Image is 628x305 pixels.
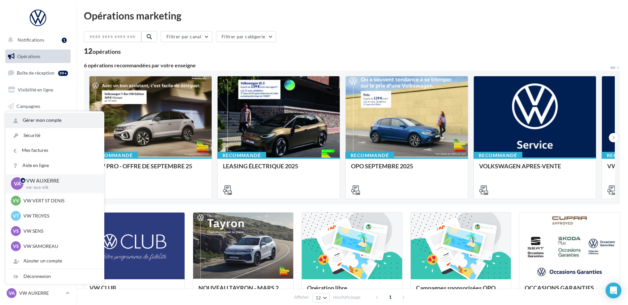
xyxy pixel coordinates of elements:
a: PLV et print personnalisable [4,165,72,184]
a: Médiathèque [4,132,72,146]
div: VOLKSWAGEN APRES-VENTE [479,163,591,176]
span: VV [13,197,19,204]
div: Campagnes sponsorisées OPO [416,285,506,298]
div: 99+ [58,71,68,76]
div: OPO SEPTEMBRE 2025 [351,163,463,176]
a: Campagnes [4,99,72,113]
a: Mes factures [6,143,104,158]
button: Notifications 1 [4,33,69,47]
div: Recommandé [473,152,522,159]
div: Déconnexion [6,269,104,284]
div: opérations [92,49,121,54]
span: VA [14,180,21,187]
button: Filtrer par catégorie [216,31,276,42]
a: Aide en ligne [6,158,104,173]
span: 1 [385,292,396,302]
a: Gérer mon compte [6,113,104,128]
div: OCCASIONS GARANTIES [525,285,614,298]
span: Afficher [294,294,309,300]
button: 12 [313,293,330,302]
span: VS [13,243,19,250]
div: Opérations marketing [84,11,620,20]
a: Sécurité [6,128,104,143]
p: VW SAMOREAU [23,243,96,250]
a: Campagnes DataOnDemand [4,187,72,206]
div: Opération libre [307,285,397,298]
div: LEASING ÉLECTRIQUE 2025 [223,163,334,176]
span: Notifications [17,37,44,43]
span: résultats/page [333,294,361,300]
span: Visibilité en ligne [18,87,53,92]
div: 12 [84,48,121,55]
span: 12 [316,295,321,300]
span: Opérations [17,53,40,59]
a: VA VW AUXERRE [5,287,71,299]
div: Recommandé [345,152,394,159]
span: Campagnes [17,103,40,109]
p: VW VERT ST DENIS [23,197,96,204]
span: Boîte de réception [17,70,54,76]
p: VW AUXERRE [26,177,93,185]
a: Visibilité en ligne [4,83,72,97]
div: VW CLUB [89,285,179,298]
p: vw-aux-elk [26,185,93,190]
div: NOUVEAU TAYRON - MARS 2025 [198,285,288,298]
div: Ajouter un compte [6,254,104,268]
span: VS [13,228,19,234]
button: Filtrer par canal [161,31,212,42]
div: Recommandé [217,152,266,159]
p: VW SENS [23,228,96,234]
div: 1 [62,38,67,43]
div: Recommandé [89,152,138,159]
p: VW AUXERRE [19,290,63,296]
a: Boîte de réception99+ [4,66,72,80]
div: 6 opérations recommandées par votre enseigne [84,63,610,68]
span: VA [9,290,15,296]
span: VT [13,213,19,219]
a: Calendrier [4,149,72,162]
p: VW TROYES [23,213,96,219]
a: Opérations [4,50,72,63]
div: VW PRO - OFFRE DE SEPTEMBRE 25 [95,163,206,176]
div: Open Intercom Messenger [606,283,621,298]
a: Contacts [4,116,72,129]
